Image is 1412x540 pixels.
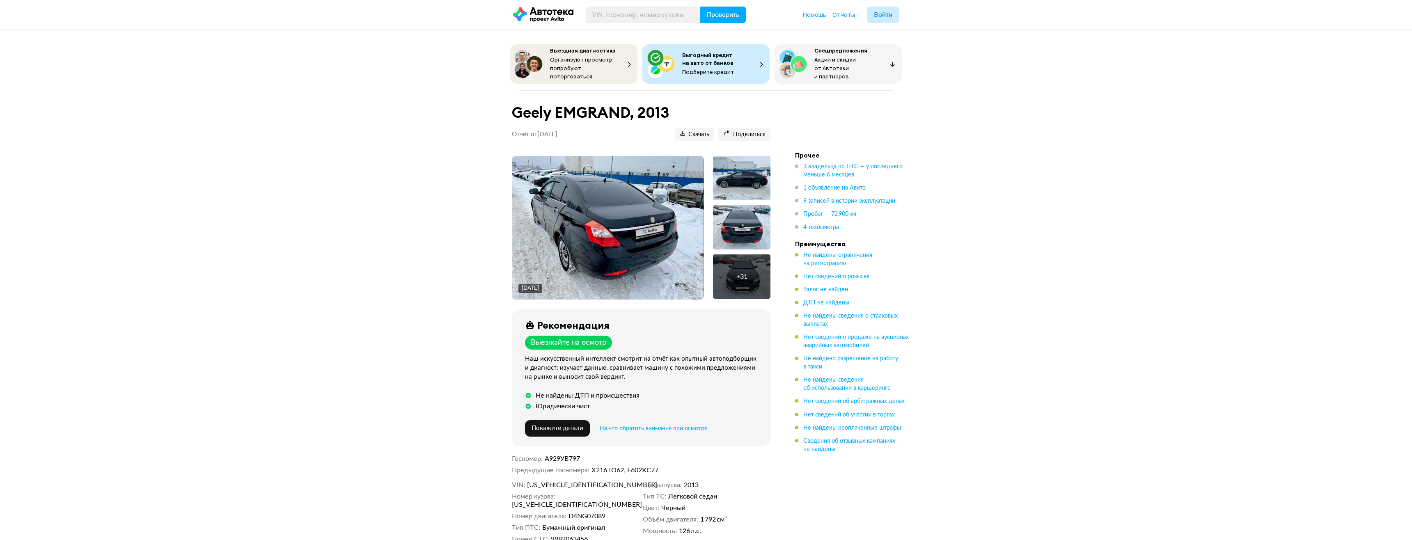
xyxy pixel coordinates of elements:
span: Залог не найден [803,287,848,293]
dt: Год выпуска [643,481,682,489]
span: Нет сведений о розыске [803,274,870,279]
div: Рекомендация [537,319,610,331]
img: Main car [512,156,704,300]
h4: Преимущества [795,240,910,248]
span: Отчёты [832,11,855,18]
span: 1 792 см³ [700,515,727,524]
dt: Тип ПТС [512,524,540,532]
span: Выездная диагностика [550,47,616,54]
button: Скачать [675,128,714,141]
dt: Объём двигателя [643,515,698,524]
div: Не найдены ДТП и происшествия [536,391,640,400]
h1: Geely EMGRAND, 2013 [512,104,770,121]
span: [US_VEHICLE_IDENTIFICATION_NUMBER] [527,481,621,489]
a: Помощь [803,11,826,19]
span: Акции и скидки от Автотеки и партнёров [814,56,856,80]
span: Не найдены сведения об использовании в каршеринге [803,377,891,391]
dt: Номер кузова [512,492,555,501]
dt: Предыдущие госномера [512,466,589,474]
div: Юридически чист [536,402,590,410]
dt: Мощность [643,527,677,535]
span: Бумажный оригинал [542,524,605,532]
span: Нет сведений об арбитражных делах [803,398,905,404]
span: 9 записей в истории эксплуатации [803,198,895,204]
button: Проверить [700,7,746,23]
button: Выездная диагностикаОрганизуют просмотр, попробуют поторговаться [510,44,637,84]
button: Покажите детали [525,420,590,437]
span: Скачать [680,131,709,139]
span: 3 владельца по ПТС — у последнего меньше 6 месяцев [803,164,903,178]
span: 126 л.с. [679,527,701,535]
span: Поделиться [723,131,766,139]
span: Нет сведений о продаже на аукционах аварийных автомобилей [803,334,909,348]
div: Наш искусственный интеллект смотрит на отчёт как опытный автоподборщик и диагност: изучает данные... [525,355,761,382]
span: Подберите кредит [682,68,734,76]
span: 2013 [684,481,699,489]
span: Не найдены сведения о страховых выплатах [803,313,898,327]
span: Легковой седан [668,492,717,501]
span: Организуют просмотр, попробуют поторговаться [550,56,614,80]
span: ДТП не найдены [803,300,849,306]
span: На что обратить внимание при осмотре [600,426,707,431]
dt: VIN [512,481,525,489]
span: Войти [874,11,892,18]
span: 4 техосмотра [803,224,839,230]
button: Выгодный кредит на авто от банковПодберите кредит [642,44,770,84]
dt: Номер двигателя [512,512,566,520]
button: СпецпредложенияАкции и скидки от Автотеки и партнёров [775,44,902,84]
a: Отчёты [832,11,855,19]
div: Выезжайте на осмотр [531,338,606,347]
dt: Тип ТС [643,492,666,501]
span: Выгодный кредит на авто от банков [682,51,734,66]
span: Черный [661,504,685,512]
span: Нет сведений об участии в торгах [803,412,895,418]
h4: Прочее [795,151,910,159]
dt: Госномер [512,455,543,463]
button: Войти [867,7,899,23]
span: Не найдено разрешение на работу в такси [803,356,898,370]
span: А929УВ797 [545,455,580,462]
button: Поделиться [718,128,770,141]
span: Пробег — 72 900 км [803,211,856,217]
input: VIN, госномер, номер кузова [586,7,700,23]
span: D4NG07089 [568,512,605,520]
div: + 31 [736,272,747,281]
span: Не найдены ограничения на регистрацию [803,252,872,266]
span: [US_VEHICLE_IDENTIFICATION_NUMBER] [512,501,606,509]
span: Спецпредложения [814,47,867,54]
dt: Цвет [643,504,659,512]
span: Сведения об отзывных кампаниях не найдены [803,438,895,452]
dd: Х216ТО62, Е602ХС77 [591,466,771,474]
span: Покажите детали [532,425,583,431]
p: Отчёт от [DATE] [512,130,557,139]
div: [DATE] [522,285,539,292]
span: Не найдены неоплаченные штрафы [803,425,901,431]
span: 1 объявление на Авито [803,185,866,191]
span: Проверить [706,11,739,18]
span: Помощь [803,11,826,18]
